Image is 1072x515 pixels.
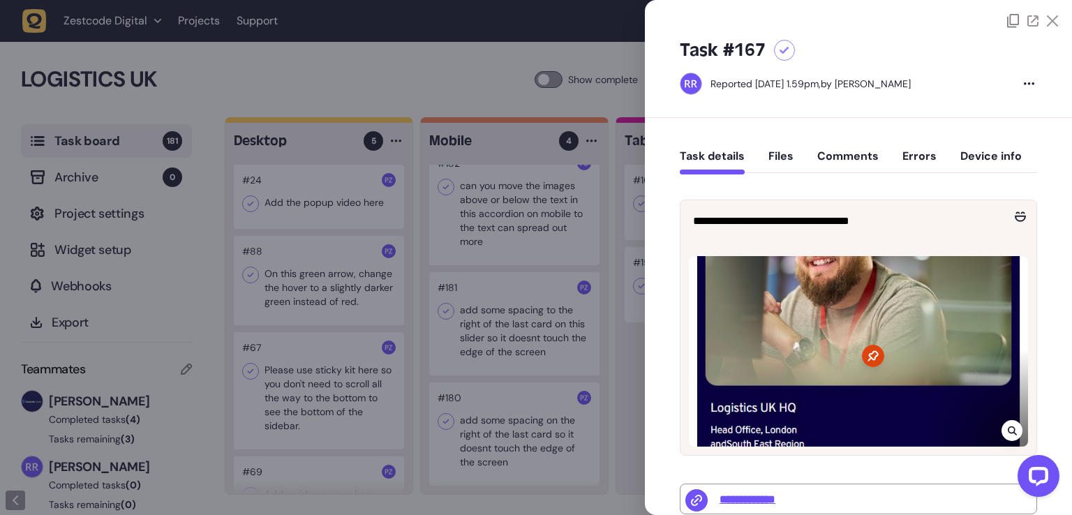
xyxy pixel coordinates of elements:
[902,149,937,174] button: Errors
[960,149,1022,174] button: Device info
[710,77,821,90] div: Reported [DATE] 1.59pm,
[680,73,701,94] img: Riki-leigh Robinson
[710,77,911,91] div: by [PERSON_NAME]
[817,149,879,174] button: Comments
[680,149,745,174] button: Task details
[680,39,766,61] h5: Task #167
[768,149,794,174] button: Files
[1006,449,1065,508] iframe: LiveChat chat widget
